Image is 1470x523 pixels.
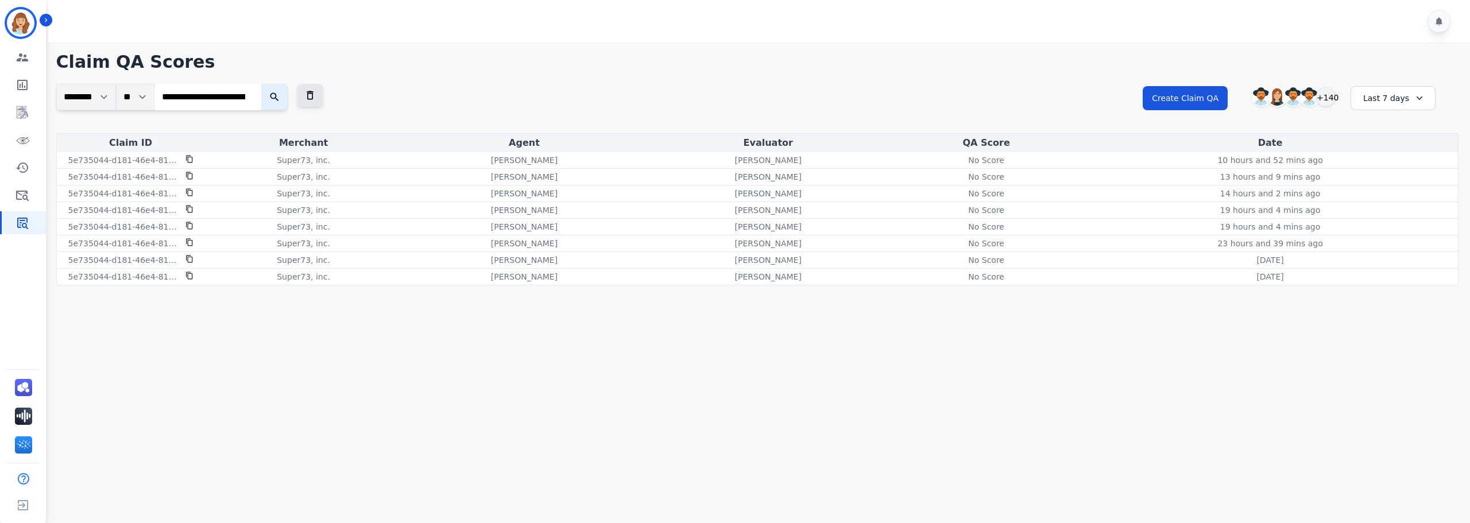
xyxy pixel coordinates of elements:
[491,221,558,233] p: [PERSON_NAME]
[735,271,802,282] p: [PERSON_NAME]
[1217,154,1322,166] p: 10 hours and 52 mins ago
[961,238,1012,249] div: No Score
[277,271,330,282] p: Super73, inc.
[56,52,1459,72] h1: Claim QA Scores
[1220,188,1320,199] p: 14 hours and 2 mins ago
[59,136,203,150] div: Claim ID
[648,136,888,150] div: Evaluator
[277,154,330,166] p: Super73, inc.
[892,136,1080,150] div: QA Score
[68,238,179,249] p: 5e735044-d181-46e4-8142-318a0c9b6910
[1217,238,1322,249] p: 23 hours and 39 mins ago
[491,271,558,282] p: [PERSON_NAME]
[7,9,34,37] img: Bordered avatar
[1316,87,1336,107] div: +140
[68,171,179,183] p: 5e735044-d181-46e4-8142-318a0c9b6910
[491,254,558,266] p: [PERSON_NAME]
[68,204,179,216] p: 5e735044-d181-46e4-8142-318a0c9b6910
[405,136,644,150] div: Agent
[1220,221,1320,233] p: 19 hours and 4 mins ago
[961,271,1012,282] div: No Score
[1256,254,1283,266] p: [DATE]
[277,188,330,199] p: Super73, inc.
[491,171,558,183] p: [PERSON_NAME]
[961,221,1012,233] div: No Score
[735,188,802,199] p: [PERSON_NAME]
[68,188,179,199] p: 5e735044-d181-46e4-8142-318a0c9b6910
[277,254,330,266] p: Super73, inc.
[491,188,558,199] p: [PERSON_NAME]
[735,221,802,233] p: [PERSON_NAME]
[961,171,1012,183] div: No Score
[491,204,558,216] p: [PERSON_NAME]
[277,171,330,183] p: Super73, inc.
[961,204,1012,216] div: No Score
[735,254,802,266] p: [PERSON_NAME]
[68,154,179,166] p: 5e735044-d181-46e4-8142-318a0c9b6910
[1351,86,1436,110] div: Last 7 days
[68,271,179,282] p: 5e735044-d181-46e4-8142-318a0c9b6910
[1085,136,1456,150] div: Date
[277,204,330,216] p: Super73, inc.
[961,254,1012,266] div: No Score
[491,238,558,249] p: [PERSON_NAME]
[277,238,330,249] p: Super73, inc.
[735,171,802,183] p: [PERSON_NAME]
[491,154,558,166] p: [PERSON_NAME]
[1220,204,1320,216] p: 19 hours and 4 mins ago
[1256,271,1283,282] p: [DATE]
[68,254,179,266] p: 5e735044-d181-46e4-8142-318a0c9b6910
[735,204,802,216] p: [PERSON_NAME]
[961,154,1012,166] div: No Score
[68,221,179,233] p: 5e735044-d181-46e4-8142-318a0c9b6910
[207,136,400,150] div: Merchant
[961,188,1012,199] div: No Score
[735,238,802,249] p: [PERSON_NAME]
[1220,171,1320,183] p: 13 hours and 9 mins ago
[1143,86,1228,110] button: Create Claim QA
[735,154,802,166] p: [PERSON_NAME]
[277,221,330,233] p: Super73, inc.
